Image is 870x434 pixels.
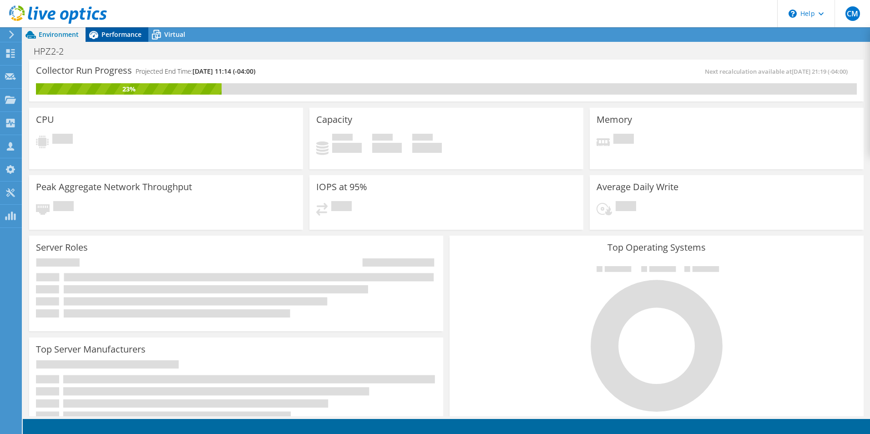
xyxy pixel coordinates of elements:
[412,143,442,153] h4: 0 GiB
[616,201,636,213] span: Pending
[845,6,860,21] span: CM
[164,30,185,39] span: Virtual
[597,182,678,192] h3: Average Daily Write
[332,143,362,153] h4: 0 GiB
[332,134,353,143] span: Used
[36,84,222,94] div: 23%
[136,66,255,76] h4: Projected End Time:
[39,30,79,39] span: Environment
[53,201,74,213] span: Pending
[792,67,848,76] span: [DATE] 21:19 (-04:00)
[316,182,367,192] h3: IOPS at 95%
[36,242,88,252] h3: Server Roles
[192,67,255,76] span: [DATE] 11:14 (-04:00)
[30,46,78,56] h1: HPZ2-2
[101,30,142,39] span: Performance
[36,182,192,192] h3: Peak Aggregate Network Throughput
[316,115,352,125] h3: Capacity
[372,143,402,153] h4: 0 GiB
[52,134,73,146] span: Pending
[36,344,146,354] h3: Top Server Manufacturers
[613,134,634,146] span: Pending
[36,115,54,125] h3: CPU
[372,134,393,143] span: Free
[331,201,352,213] span: Pending
[412,134,433,143] span: Total
[597,115,632,125] h3: Memory
[456,242,857,252] h3: Top Operating Systems
[789,10,797,18] svg: \n
[705,67,852,76] span: Next recalculation available at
